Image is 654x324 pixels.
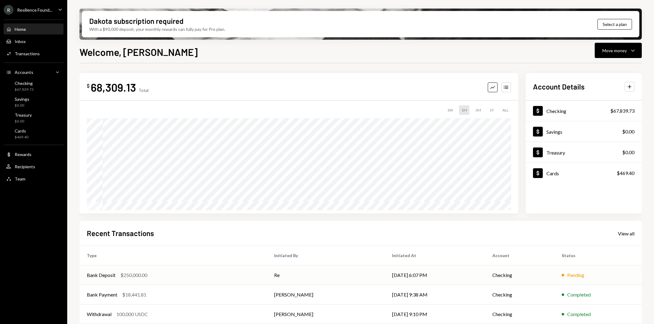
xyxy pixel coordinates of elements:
div: Withdrawal [87,311,112,318]
th: Initiated At [385,246,485,265]
div: Resilience Found... [17,7,52,13]
div: $469.40 [617,169,634,177]
div: $0.00 [622,149,634,156]
div: $ [87,83,90,89]
div: Cards [15,128,28,133]
a: Accounts [4,67,64,78]
div: Move money [602,47,627,54]
div: 68,309.13 [91,80,136,94]
div: $0.00 [15,103,29,108]
td: Re [267,265,385,285]
h1: Welcome, [PERSON_NAME] [79,46,198,58]
th: Type [79,246,267,265]
div: Team [15,176,25,181]
th: Status [554,246,642,265]
div: Bank Payment [87,291,117,298]
div: Bank Deposit [87,271,116,279]
div: $0.00 [622,128,634,135]
a: View all [618,230,634,237]
div: Checking [546,108,566,114]
div: $250,000.00 [120,271,147,279]
a: Cards$469.40 [526,163,642,183]
div: Completed [567,311,591,318]
div: 1Y [487,105,496,115]
div: Total [138,88,149,93]
td: [DATE] 9:38 AM [385,285,485,304]
div: $67,839.73 [15,87,34,92]
a: Savings$0.00 [526,121,642,142]
td: Checking [485,265,554,285]
button: Select a plan [597,19,632,30]
div: Completed [567,291,591,298]
a: Team [4,173,64,184]
div: $469.40 [15,135,28,140]
th: Initiated By [267,246,385,265]
div: Checking [15,81,34,86]
td: [DATE] 9:10 PM [385,304,485,324]
td: Checking [485,304,554,324]
div: Inbox [15,39,26,44]
div: 1W [445,105,455,115]
a: Checking$67,839.73 [526,100,642,121]
div: $67,839.73 [610,107,634,115]
h2: Recent Transactions [87,228,154,238]
td: Checking [485,285,554,304]
div: 1M [459,105,469,115]
a: Cards$469.40 [4,126,64,141]
div: $18,441.81 [122,291,146,298]
div: Savings [15,96,29,102]
a: Home [4,24,64,35]
button: Move money [595,43,642,58]
div: ALL [500,105,511,115]
a: Treasury$0.00 [526,142,642,162]
div: $0.00 [15,119,32,124]
th: Account [485,246,554,265]
div: View all [618,231,634,237]
td: [DATE] 6:07 PM [385,265,485,285]
a: Checking$67,839.73 [4,79,64,93]
a: Savings$0.00 [4,95,64,109]
div: With a $90,000 deposit, your monthly rewards can fully pay for Pro plan. [89,26,225,32]
div: Treasury [15,112,32,118]
h2: Account Details [533,82,585,92]
a: Inbox [4,36,64,47]
div: Recipients [15,164,35,169]
div: 3M [473,105,483,115]
div: Cards [546,170,559,176]
td: [PERSON_NAME] [267,285,385,304]
div: Accounts [15,70,33,75]
div: Transactions [15,51,40,56]
div: Treasury [546,150,565,155]
div: 100,000 USDC [116,311,148,318]
a: Treasury$0.00 [4,111,64,125]
td: [PERSON_NAME] [267,304,385,324]
div: Pending [567,271,584,279]
a: Rewards [4,149,64,160]
div: Savings [546,129,562,135]
div: Home [15,27,26,32]
div: Rewards [15,152,31,157]
a: Transactions [4,48,64,59]
a: Recipients [4,161,64,172]
div: R [4,5,13,15]
div: Dakota subscription required [89,16,183,26]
